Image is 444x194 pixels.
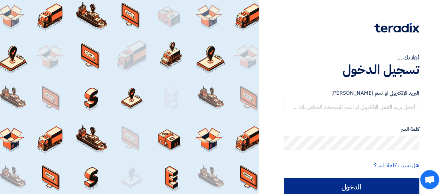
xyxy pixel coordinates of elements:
h1: تسجيل الدخول [284,62,419,77]
input: أدخل بريد العمل الإلكتروني او اسم المستخدم الخاص بك ... [284,100,419,114]
div: أهلا بك ... [284,54,419,62]
label: كلمة السر [284,125,419,133]
label: البريد الإلكتروني او اسم [PERSON_NAME] [284,89,419,97]
img: Teradix logo [374,23,419,33]
a: هل نسيت كلمة السر؟ [374,161,419,170]
a: Open chat [420,170,439,189]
